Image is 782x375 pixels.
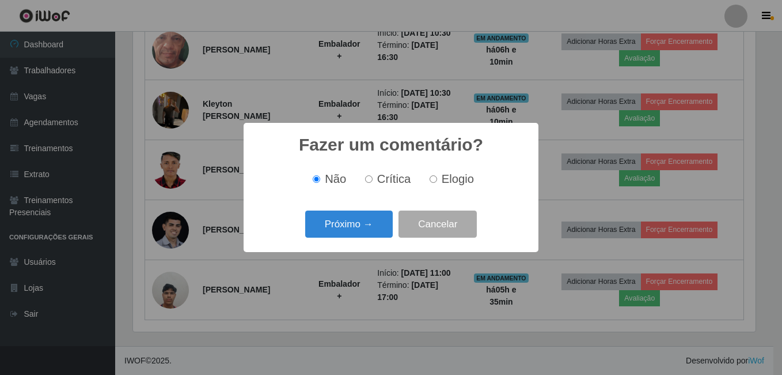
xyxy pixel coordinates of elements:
input: Crítica [365,175,373,183]
input: Elogio [430,175,437,183]
span: Crítica [377,172,411,185]
button: Cancelar [398,211,477,238]
h2: Fazer um comentário? [299,134,483,155]
span: Não [325,172,346,185]
button: Próximo → [305,211,393,238]
input: Não [313,175,320,183]
span: Elogio [442,172,474,185]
